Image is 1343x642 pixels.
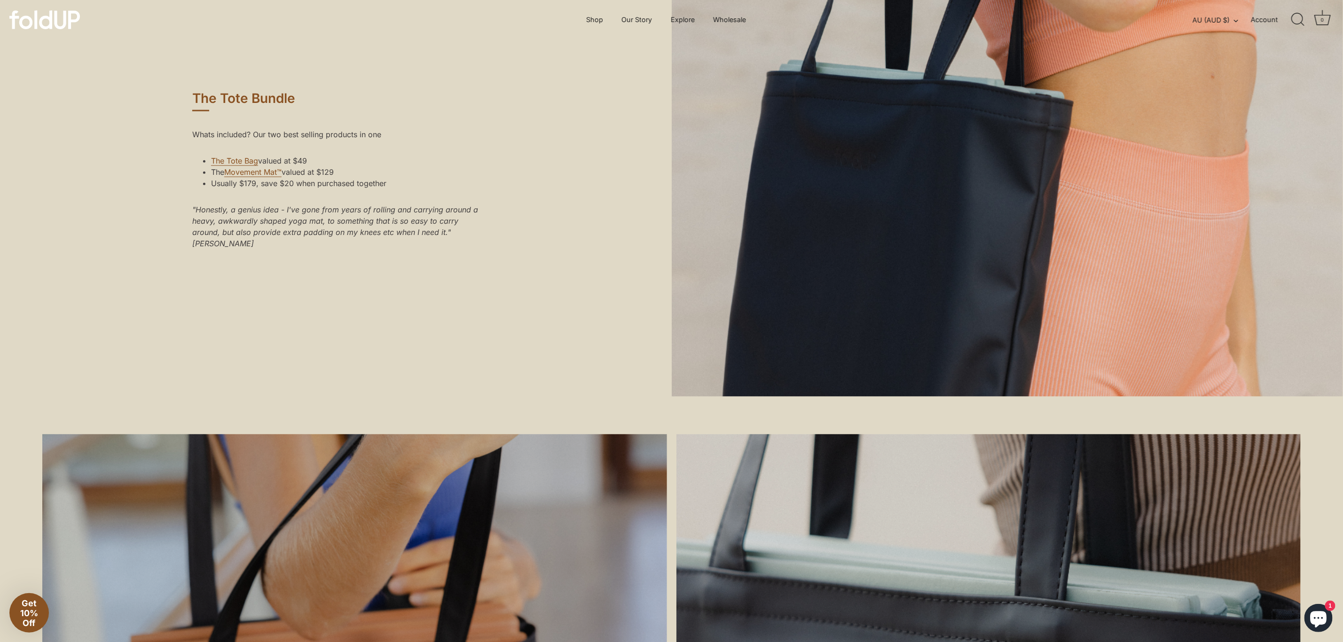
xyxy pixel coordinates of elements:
a: Our Story [613,11,660,29]
a: Explore [663,11,703,29]
a: Wholesale [705,11,754,29]
a: Account [1251,14,1295,25]
div: Primary navigation [563,11,770,29]
p: Whats included? Our two best selling products in one [192,129,479,140]
h2: The Tote Bundle [192,90,479,111]
li: Usually $179, save $20 when purchased together [211,178,386,189]
li: valued at $49 [211,155,386,166]
em: "Honestly, a genius idea - I've gone from years of rolling and carrying around a heavy, awkwardly... [192,205,478,248]
button: AU (AUD $) [1193,16,1249,24]
span: Get 10% Off [20,598,38,628]
a: Search [1288,9,1308,30]
inbox-online-store-chat: Shopify online store chat [1302,604,1335,634]
a: Cart [1312,9,1333,30]
li: The valued at $129 [211,166,386,178]
a: The Tote Bag [211,156,258,166]
a: Shop [578,11,612,29]
div: 0 [1318,15,1327,24]
div: Get 10% Off [9,593,49,633]
a: Movement Mat™ [224,167,282,177]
